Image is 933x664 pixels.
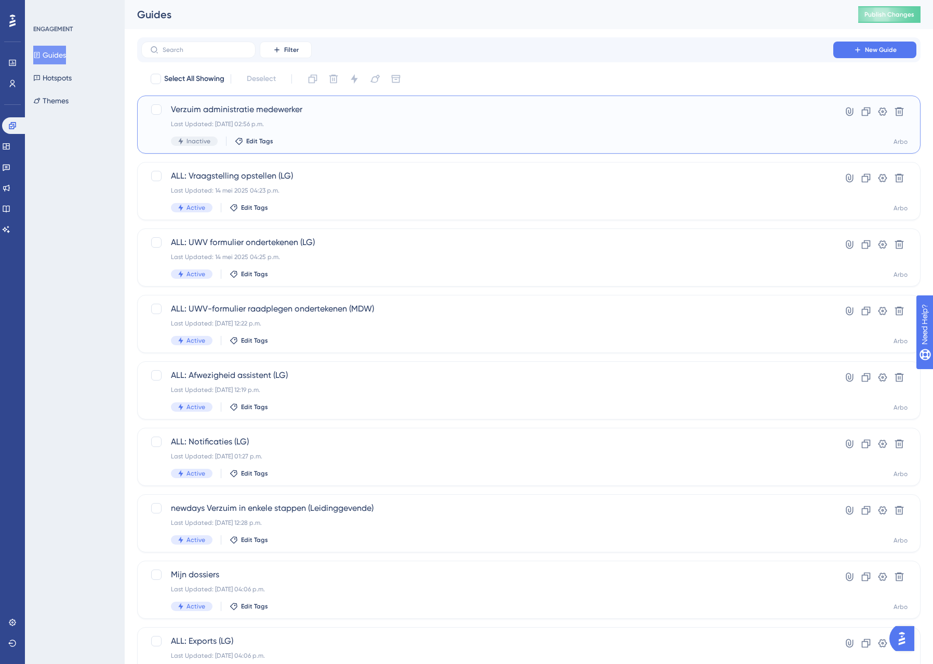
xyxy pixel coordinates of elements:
button: Edit Tags [230,536,268,544]
div: Last Updated: [DATE] 04:06 p.m. [171,585,804,593]
button: Edit Tags [230,469,268,478]
div: Arbo [894,270,908,279]
span: Active [186,403,205,411]
div: Last Updated: [DATE] 01:27 p.m. [171,452,804,460]
button: Publish Changes [858,6,921,23]
span: Deselect [247,73,276,85]
iframe: UserGuiding AI Assistant Launcher [889,623,921,654]
span: Active [186,469,205,478]
div: Arbo [894,603,908,611]
button: Edit Tags [230,602,268,611]
span: Edit Tags [241,602,268,611]
div: ENGAGEMENT [33,25,73,33]
span: Mijn dossiers [171,568,804,581]
span: ALL: Notificaties (LG) [171,436,804,448]
span: Active [186,270,205,278]
span: newdays Verzuim in enkele stappen (Leidinggevende) [171,502,804,514]
span: Filter [284,46,299,54]
span: Active [186,602,205,611]
span: ALL: UWV-formulier raadplegen ondertekenen (MDW) [171,303,804,315]
div: Last Updated: [DATE] 12:19 p.m. [171,386,804,394]
button: Edit Tags [230,204,268,212]
div: Guides [137,7,832,22]
button: Themes [33,91,69,110]
div: Arbo [894,204,908,212]
span: Publish Changes [864,10,914,19]
button: Edit Tags [230,336,268,345]
span: Active [186,536,205,544]
span: Edit Tags [241,204,268,212]
button: Guides [33,46,66,64]
span: Edit Tags [241,336,268,345]
div: Last Updated: [DATE] 12:28 p.m. [171,519,804,527]
span: Active [186,336,205,345]
div: Arbo [894,536,908,545]
span: Edit Tags [241,469,268,478]
button: Edit Tags [235,137,273,145]
button: New Guide [833,42,916,58]
span: Need Help? [24,3,65,15]
div: Arbo [894,470,908,478]
div: Last Updated: [DATE] 02:56 p.m. [171,120,804,128]
button: Edit Tags [230,403,268,411]
span: Edit Tags [241,403,268,411]
button: Filter [260,42,312,58]
span: ALL: Exports (LG) [171,635,804,647]
span: Verzuim administratie medewerker [171,103,804,116]
button: Deselect [237,70,285,88]
div: Last Updated: [DATE] 04:06 p.m. [171,652,804,660]
span: Select All Showing [164,73,224,85]
span: ALL: Afwezigheid assistent (LG) [171,369,804,382]
button: Edit Tags [230,270,268,278]
div: Last Updated: 14 mei 2025 04:25 p.m. [171,253,804,261]
div: Arbo [894,403,908,412]
div: Arbo [894,337,908,345]
span: ALL: UWV formulier ondertekenen (LG) [171,236,804,249]
span: Edit Tags [241,536,268,544]
div: Last Updated: 14 mei 2025 04:23 p.m. [171,186,804,195]
span: Edit Tags [241,270,268,278]
div: Arbo [894,138,908,146]
span: Active [186,204,205,212]
span: Inactive [186,137,210,145]
div: Last Updated: [DATE] 12:22 p.m. [171,319,804,328]
button: Hotspots [33,69,72,87]
span: Edit Tags [246,137,273,145]
span: New Guide [865,46,897,54]
span: ALL: Vraagstelling opstellen (LG) [171,170,804,182]
input: Search [163,46,247,53]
